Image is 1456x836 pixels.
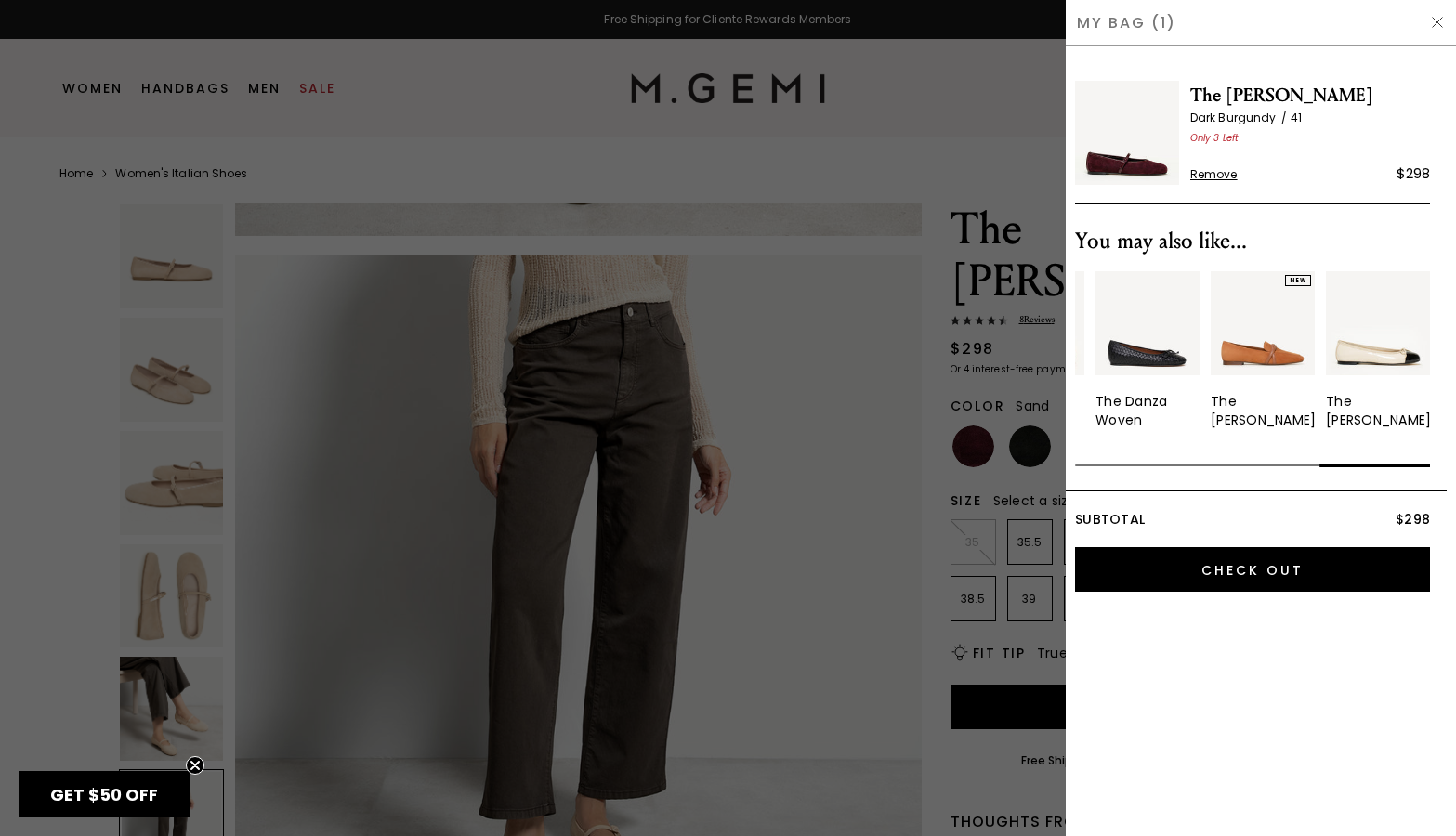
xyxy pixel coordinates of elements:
div: The [PERSON_NAME] [1211,392,1316,429]
a: The [PERSON_NAME] [1326,271,1430,429]
span: 41 [1291,110,1302,125]
div: You may also like... [1075,227,1430,256]
img: 7323851096123_01_Main_New_TheDanzaWoven_Black_Leather_290x387_crop_center.jpg [1095,271,1200,375]
a: NEWThe [PERSON_NAME] [1211,271,1315,429]
img: Hide Drawer [1430,15,1445,30]
div: GET $50 OFFClose teaser [19,771,190,817]
span: GET $50 OFF [50,783,158,806]
img: 7396490149947_01_Main_New_TheBrenda_Cinnamon_Suede_290x387_crop_center.jpg [1211,271,1315,375]
span: Dark Burgundy [1190,110,1291,125]
div: NEW [1285,275,1311,286]
span: $298 [1396,510,1430,529]
div: The [PERSON_NAME] [1326,392,1431,429]
span: Subtotal [1075,510,1145,529]
button: Close teaser [186,756,204,775]
span: The [PERSON_NAME] [1190,81,1430,111]
input: Check Out [1075,547,1430,592]
div: The Danza Woven [1095,392,1200,429]
img: The Amabile [1075,81,1179,185]
img: v_12595_01_Main_New_TheRosa_EcruWithBlack_Patent_290x387_crop_center.jpg [1326,271,1430,375]
span: Only 3 Left [1190,131,1239,145]
span: Remove [1190,167,1238,182]
div: $298 [1397,163,1430,185]
a: The Danza Woven [1095,271,1200,429]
